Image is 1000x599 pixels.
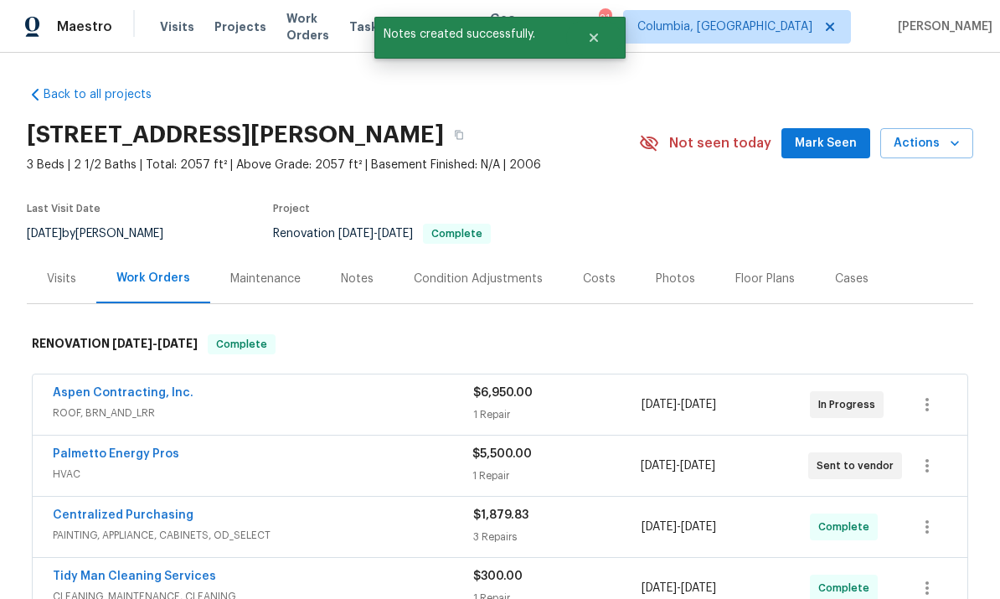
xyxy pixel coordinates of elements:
[681,521,716,533] span: [DATE]
[641,460,676,472] span: [DATE]
[425,229,489,239] span: Complete
[214,18,266,35] span: Projects
[32,334,198,354] h6: RENOVATION
[230,271,301,287] div: Maintenance
[47,271,76,287] div: Visits
[286,10,329,44] span: Work Orders
[53,466,472,483] span: HVAC
[642,399,677,411] span: [DATE]
[599,10,611,27] div: 21
[27,228,62,240] span: [DATE]
[27,157,639,173] span: 3 Beds | 2 1/2 Baths | Total: 2057 ft² | Above Grade: 2057 ft² | Basement Finished: N/A | 2006
[835,271,869,287] div: Cases
[642,582,677,594] span: [DATE]
[680,460,715,472] span: [DATE]
[472,467,640,484] div: 1 Repair
[818,396,882,413] span: In Progress
[378,228,413,240] span: [DATE]
[795,133,857,154] span: Mark Seen
[781,128,870,159] button: Mark Seen
[160,18,194,35] span: Visits
[338,228,374,240] span: [DATE]
[27,204,101,214] span: Last Visit Date
[209,336,274,353] span: Complete
[891,18,992,35] span: [PERSON_NAME]
[669,135,771,152] span: Not seen today
[641,457,715,474] span: -
[27,86,188,103] a: Back to all projects
[53,571,216,582] a: Tidy Man Cleaning Services
[472,448,532,460] span: $5,500.00
[273,228,491,240] span: Renovation
[637,18,812,35] span: Columbia, [GEOGRAPHIC_DATA]
[338,228,413,240] span: -
[157,338,198,349] span: [DATE]
[817,457,900,474] span: Sent to vendor
[473,406,642,423] div: 1 Repair
[273,204,310,214] span: Project
[642,521,677,533] span: [DATE]
[341,271,374,287] div: Notes
[642,580,716,596] span: -
[735,271,795,287] div: Floor Plans
[53,387,193,399] a: Aspen Contracting, Inc.
[349,21,384,33] span: Tasks
[53,405,473,421] span: ROOF, BRN_AND_LRR
[414,271,543,287] div: Condition Adjustments
[642,396,716,413] span: -
[53,527,473,544] span: PAINTING, APPLIANCE, CABINETS, OD_SELECT
[473,387,533,399] span: $6,950.00
[27,318,973,371] div: RENOVATION [DATE]-[DATE]Complete
[374,17,566,52] span: Notes created successfully.
[818,519,876,535] span: Complete
[681,399,716,411] span: [DATE]
[656,271,695,287] div: Photos
[473,529,642,545] div: 3 Repairs
[642,519,716,535] span: -
[53,448,179,460] a: Palmetto Energy Pros
[112,338,198,349] span: -
[473,571,523,582] span: $300.00
[57,18,112,35] span: Maestro
[27,224,183,244] div: by [PERSON_NAME]
[116,270,190,287] div: Work Orders
[583,271,616,287] div: Costs
[53,509,193,521] a: Centralized Purchasing
[490,10,570,44] span: Geo Assignments
[27,127,444,143] h2: [STREET_ADDRESS][PERSON_NAME]
[444,120,474,150] button: Copy Address
[681,582,716,594] span: [DATE]
[880,128,973,159] button: Actions
[818,580,876,596] span: Complete
[894,133,960,154] span: Actions
[566,21,621,54] button: Close
[112,338,152,349] span: [DATE]
[473,509,528,521] span: $1,879.83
